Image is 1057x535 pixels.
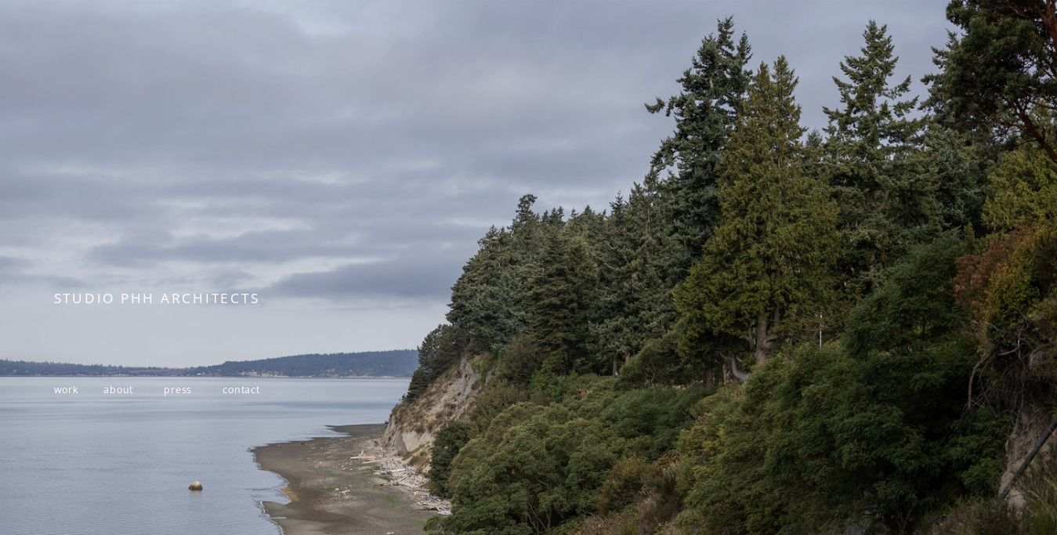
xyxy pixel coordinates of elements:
span: STUDIO PHH ARCHITECTS [54,289,260,307]
a: contact [223,383,260,396]
a: about [103,383,133,396]
a: work [54,383,79,396]
a: press [164,383,192,396]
